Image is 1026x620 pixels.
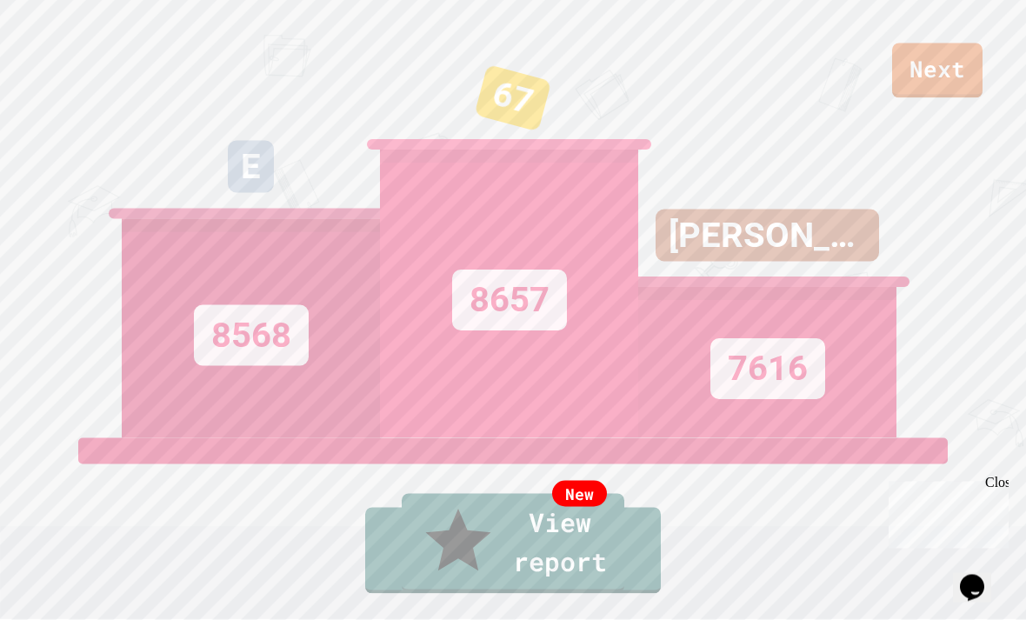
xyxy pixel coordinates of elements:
div: New [552,481,607,507]
iframe: chat widget [882,475,1009,549]
div: [PERSON_NAME] [656,210,879,262]
div: E [228,141,274,193]
div: 8568 [194,305,309,366]
div: 67 [474,65,551,133]
a: View report [402,494,624,593]
div: Chat with us now!Close [7,7,120,110]
a: Next [892,43,983,98]
div: 7616 [710,339,825,400]
div: 8657 [452,270,567,331]
iframe: chat widget [953,550,1009,603]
